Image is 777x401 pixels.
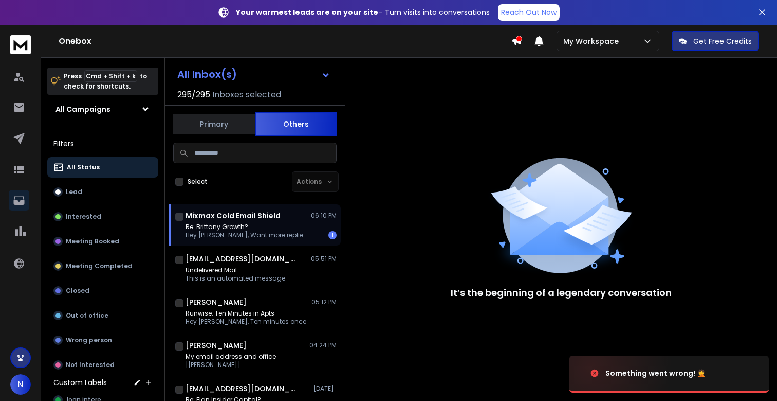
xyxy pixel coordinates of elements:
img: image [569,345,672,401]
p: Get Free Credits [693,36,752,46]
div: 1 [328,231,337,239]
span: 295 / 295 [177,89,210,101]
h1: [EMAIL_ADDRESS][DOMAIN_NAME] [186,254,299,264]
button: Lead [47,182,158,202]
button: Get Free Credits [672,31,759,51]
span: Cmd + Shift + k [84,70,137,82]
button: Meeting Booked [47,231,158,252]
button: Interested [47,206,158,227]
button: All Status [47,157,158,178]
button: Primary [173,113,255,135]
button: Wrong person [47,330,158,351]
h1: [EMAIL_ADDRESS][DOMAIN_NAME] [186,383,299,394]
p: [DATE] [313,385,337,393]
p: Wrong person [66,336,112,344]
button: Not Interested [47,355,158,375]
p: Meeting Completed [66,262,133,270]
p: Press to check for shortcuts. [64,71,147,92]
p: It’s the beginning of a legendary conversation [451,286,672,300]
h3: Inboxes selected [212,89,281,101]
p: My Workspace [563,36,623,46]
p: My email address and office [186,353,276,361]
h1: Mixmax Cold Email Shield [186,211,281,221]
p: Re: Brittany Growth? [186,223,309,231]
h1: [PERSON_NAME] [186,297,247,307]
button: N [10,374,31,395]
p: This is an automated message [186,274,285,283]
p: 04:24 PM [309,341,337,350]
p: 05:12 PM [311,298,337,306]
h1: Onebox [59,35,511,47]
p: All Status [67,163,100,171]
h1: All Inbox(s) [177,69,237,79]
p: Interested [66,213,101,221]
a: Reach Out Now [498,4,560,21]
h3: Custom Labels [53,377,107,388]
button: Others [255,112,337,136]
button: All Campaigns [47,99,158,119]
button: Meeting Completed [47,256,158,276]
p: Out of office [66,311,108,320]
p: Not Interested [66,361,115,369]
p: Undelivered Mail [186,266,285,274]
button: All Inbox(s) [169,64,339,84]
strong: Your warmest leads are on your site [236,7,378,18]
img: logo [10,35,31,54]
p: 06:10 PM [311,212,337,220]
label: Select [188,178,208,186]
p: Runwise: Ten Minutes in Apts [186,309,306,318]
h1: [PERSON_NAME] [186,340,247,351]
p: Reach Out Now [501,7,557,18]
p: Hey [PERSON_NAME], Want more replies to [186,231,309,239]
div: Something went wrong! 🤦 [605,368,706,378]
h1: All Campaigns [55,104,110,114]
button: Out of office [47,305,158,326]
h3: Filters [47,136,158,151]
p: Meeting Booked [66,237,119,246]
p: Lead [66,188,82,196]
p: [[PERSON_NAME]] [186,361,276,369]
p: Hey [PERSON_NAME], Ten minutes once [186,318,306,326]
button: Closed [47,281,158,301]
p: – Turn visits into conversations [236,7,490,18]
p: 05:51 PM [311,255,337,263]
p: Closed [66,287,89,295]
